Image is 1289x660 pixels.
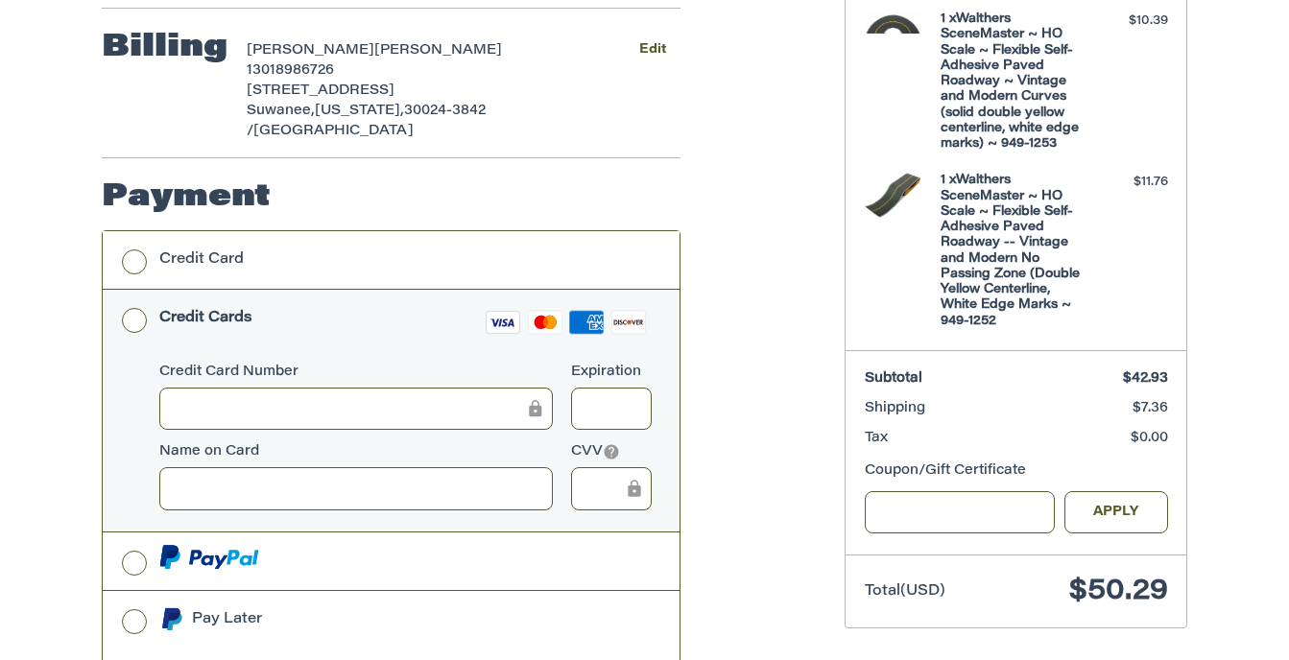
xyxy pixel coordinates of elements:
[159,442,553,462] label: Name on Card
[102,29,227,67] h2: Billing
[624,36,680,64] button: Edit
[571,442,651,462] label: CVV
[1064,491,1168,534] button: Apply
[247,64,334,78] span: 13018986726
[192,603,550,635] div: Pay Later
[315,105,404,118] span: [US_STATE],
[865,491,1056,534] input: Gift Certificate or Coupon Code
[102,178,271,217] h2: Payment
[1069,577,1168,606] span: $50.29
[159,637,551,654] iframe: PayPal Message 1
[247,105,486,138] span: 30024-3842 /
[1133,402,1168,415] span: $7.36
[247,44,374,58] span: [PERSON_NAME]
[865,461,1168,482] div: Coupon/Gift Certificate
[159,244,244,275] div: Credit Card
[159,302,252,334] div: Credit Cards
[865,432,888,445] span: Tax
[247,105,315,118] span: Suwanee,
[253,125,414,138] span: [GEOGRAPHIC_DATA]
[1123,372,1168,386] span: $42.93
[159,607,183,631] img: Pay Later icon
[374,44,502,58] span: [PERSON_NAME]
[865,584,945,599] span: Total (USD)
[571,363,651,383] label: Expiration
[865,402,925,415] span: Shipping
[941,173,1087,329] h4: 1 x Walthers SceneMaster ~ HO Scale ~ Flexible Self-Adhesive Paved Roadway -- Vintage and Modern ...
[865,372,922,386] span: Subtotal
[1131,432,1168,445] span: $0.00
[1092,173,1168,192] div: $11.76
[159,545,259,569] img: PayPal icon
[941,12,1087,152] h4: 1 x Walthers SceneMaster ~ HO Scale ~ Flexible Self-Adhesive Paved Roadway ~ Vintage and Modern C...
[247,84,394,98] span: [STREET_ADDRESS]
[159,363,553,383] label: Credit Card Number
[1092,12,1168,31] div: $10.39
